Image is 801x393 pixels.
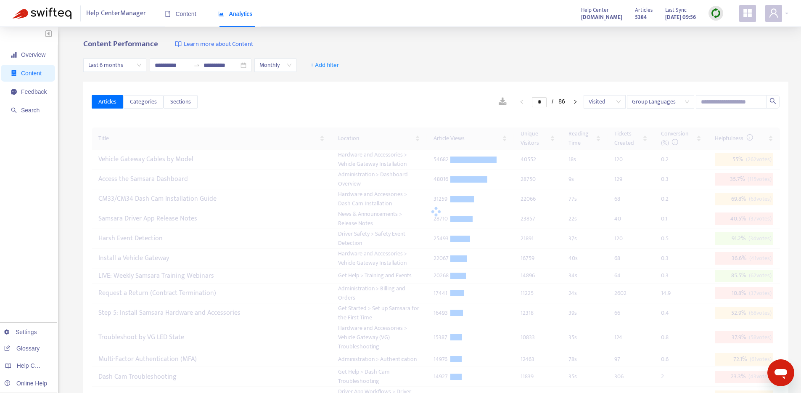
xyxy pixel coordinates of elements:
span: area-chart [218,11,224,17]
span: search [11,107,17,113]
span: appstore [743,8,753,18]
strong: [DOMAIN_NAME] [581,13,622,22]
span: right [573,99,578,104]
span: Analytics [218,11,253,17]
b: Content Performance [83,37,158,50]
span: Articles [635,5,653,15]
li: Next Page [568,97,582,107]
span: message [11,89,17,95]
img: image-link [175,41,182,48]
span: / [552,98,553,105]
span: Search [21,107,40,114]
li: Previous Page [515,97,529,107]
span: Content [165,11,196,17]
button: + Add filter [304,58,346,72]
span: book [165,11,171,17]
span: container [11,70,17,76]
button: left [515,97,529,107]
span: Articles [98,97,116,106]
span: Help Centers [17,362,51,369]
span: Last 6 months [88,59,141,72]
span: search [769,98,776,104]
a: Online Help [4,380,47,387]
span: Help Center [581,5,609,15]
li: 1/86 [532,97,565,107]
span: Monthly [259,59,291,72]
img: Swifteq [13,8,71,19]
span: Help Center Manager [86,5,146,21]
button: Articles [92,95,123,109]
span: Categories [130,97,157,106]
span: user [769,8,779,18]
span: signal [11,52,17,58]
span: Overview [21,51,45,58]
button: Sections [164,95,198,109]
strong: [DATE] 09:56 [665,13,696,22]
span: Group Languages [632,96,689,108]
button: right [568,97,582,107]
span: Feedback [21,88,47,95]
strong: 5384 [635,13,647,22]
span: + Add filter [310,60,339,70]
a: Learn more about Content [175,40,253,49]
button: Categories [123,95,164,109]
iframe: Button to launch messaging window [767,359,794,386]
span: Learn more about Content [184,40,253,49]
img: sync.dc5367851b00ba804db3.png [711,8,721,19]
a: [DOMAIN_NAME] [581,12,622,22]
span: swap-right [193,62,200,69]
span: left [519,99,524,104]
a: Settings [4,329,37,335]
span: Last Sync [665,5,687,15]
span: to [193,62,200,69]
span: Content [21,70,42,77]
span: Visited [589,96,621,108]
a: Glossary [4,345,40,352]
span: Sections [170,97,191,106]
